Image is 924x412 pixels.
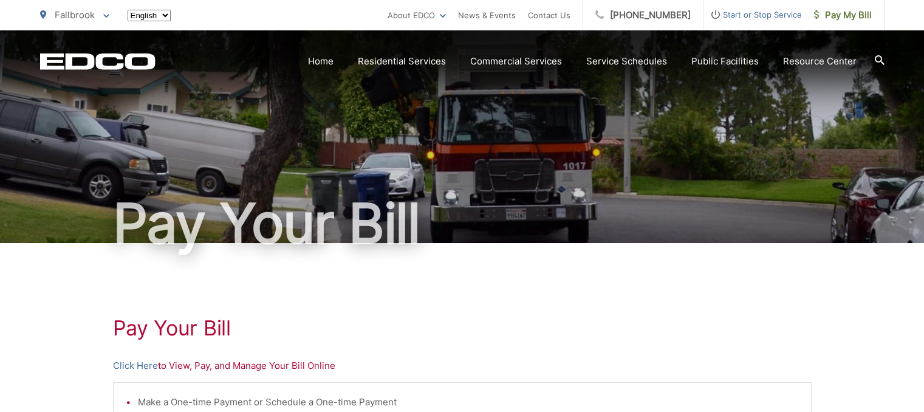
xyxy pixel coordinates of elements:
[358,54,446,69] a: Residential Services
[691,54,759,69] a: Public Facilities
[113,316,812,340] h1: Pay Your Bill
[814,8,872,22] span: Pay My Bill
[586,54,667,69] a: Service Schedules
[388,8,446,22] a: About EDCO
[40,193,885,254] h1: Pay Your Bill
[113,359,812,373] p: to View, Pay, and Manage Your Bill Online
[783,54,857,69] a: Resource Center
[470,54,562,69] a: Commercial Services
[308,54,334,69] a: Home
[528,8,570,22] a: Contact Us
[138,395,799,410] li: Make a One-time Payment or Schedule a One-time Payment
[55,9,95,21] span: Fallbrook
[40,53,156,70] a: EDCD logo. Return to the homepage.
[128,10,171,21] select: Select a language
[113,359,158,373] a: Click Here
[458,8,516,22] a: News & Events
